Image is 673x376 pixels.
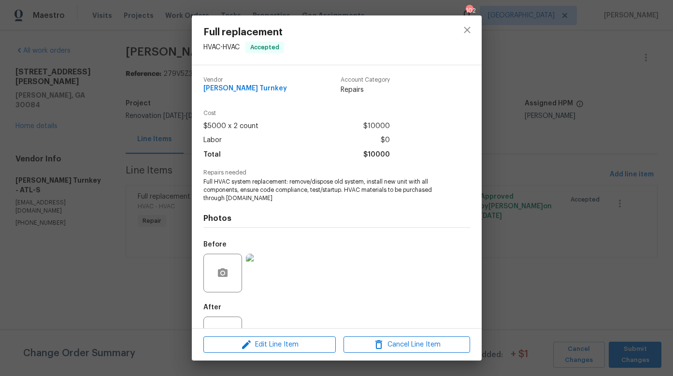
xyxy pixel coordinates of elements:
div: 102 [466,6,473,15]
span: Cost [203,110,390,116]
span: Full replacement [203,27,284,38]
span: $10000 [363,119,390,133]
span: $5000 x 2 count [203,119,258,133]
span: Accepted [246,43,283,52]
span: Vendor [203,77,287,83]
span: Total [203,148,221,162]
button: close [456,18,479,42]
span: Full HVAC system replacement: remove/dispose old system, install new unit with all components, en... [203,178,444,202]
span: [PERSON_NAME] Turnkey [203,85,287,92]
span: Cancel Line Item [346,339,467,351]
span: HVAC - HVAC [203,44,240,51]
span: Repairs needed [203,170,470,176]
span: Labor [203,133,222,147]
span: Repairs [341,85,390,95]
span: $10000 [363,148,390,162]
h5: Before [203,241,227,248]
span: $0 [381,133,390,147]
span: Edit Line Item [206,339,333,351]
button: Edit Line Item [203,336,336,353]
span: Account Category [341,77,390,83]
h4: Photos [203,214,470,223]
h5: After [203,304,221,311]
button: Cancel Line Item [344,336,470,353]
